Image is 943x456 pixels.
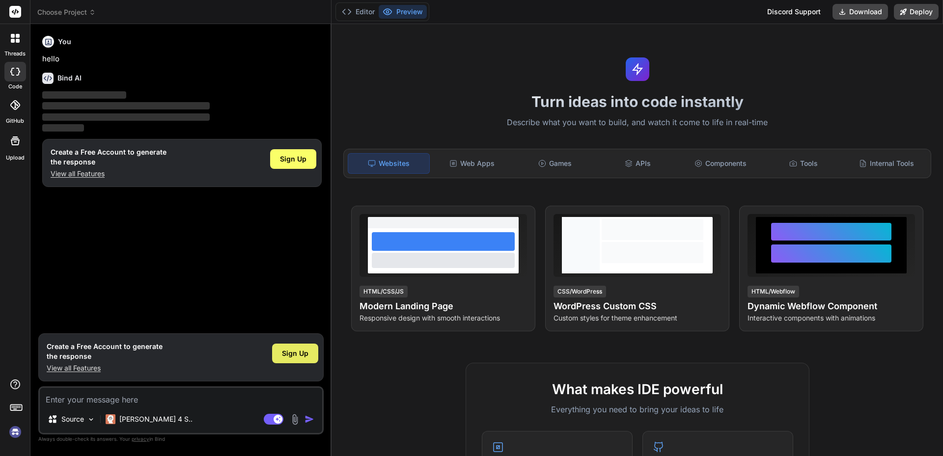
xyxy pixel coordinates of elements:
[8,82,22,91] label: code
[87,415,95,424] img: Pick Models
[38,434,324,444] p: Always double-check its answers. Your in Bind
[360,313,527,323] p: Responsive design with smooth interactions
[337,93,937,110] h1: Turn ideas into code instantly
[6,117,24,125] label: GitHub
[282,349,308,358] span: Sign Up
[51,147,166,167] h1: Create a Free Account to generate the response
[761,4,827,20] div: Discord Support
[832,4,888,20] button: Download
[42,124,84,132] span: ‌
[51,169,166,179] p: View all Features
[680,153,761,174] div: Components
[748,286,799,297] div: HTML/Webflow
[280,154,306,164] span: Sign Up
[360,299,527,313] h4: Modern Landing Page
[763,153,844,174] div: Tools
[42,54,322,65] p: hello
[58,37,71,47] h6: You
[132,436,149,442] span: privacy
[61,414,84,424] p: Source
[482,403,793,415] p: Everything you need to bring your ideas to life
[748,299,915,313] h4: Dynamic Webflow Component
[348,153,430,174] div: Websites
[289,414,301,425] img: attachment
[47,342,163,361] h1: Create a Free Account to generate the response
[47,363,163,373] p: View all Features
[6,154,25,162] label: Upload
[338,5,379,19] button: Editor
[57,73,82,83] h6: Bind AI
[4,50,26,58] label: threads
[515,153,596,174] div: Games
[554,286,606,297] div: CSS/WordPress
[554,313,721,323] p: Custom styles for theme enhancement
[894,4,939,20] button: Deploy
[42,91,126,99] span: ‌
[42,113,210,121] span: ‌
[37,7,96,17] span: Choose Project
[42,102,210,109] span: ‌
[360,286,408,297] div: HTML/CSS/JS
[597,153,678,174] div: APIs
[846,153,927,174] div: Internal Tools
[106,414,115,424] img: Claude 4 Sonnet
[305,414,314,424] img: icon
[554,299,721,313] h4: WordPress Custom CSS
[379,5,427,19] button: Preview
[7,424,24,440] img: signin
[482,379,793,400] h2: What makes IDE powerful
[432,153,513,174] div: Web Apps
[337,116,937,129] p: Describe what you want to build, and watch it come to life in real-time
[748,313,915,323] p: Interactive components with animations
[119,414,193,424] p: [PERSON_NAME] 4 S..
